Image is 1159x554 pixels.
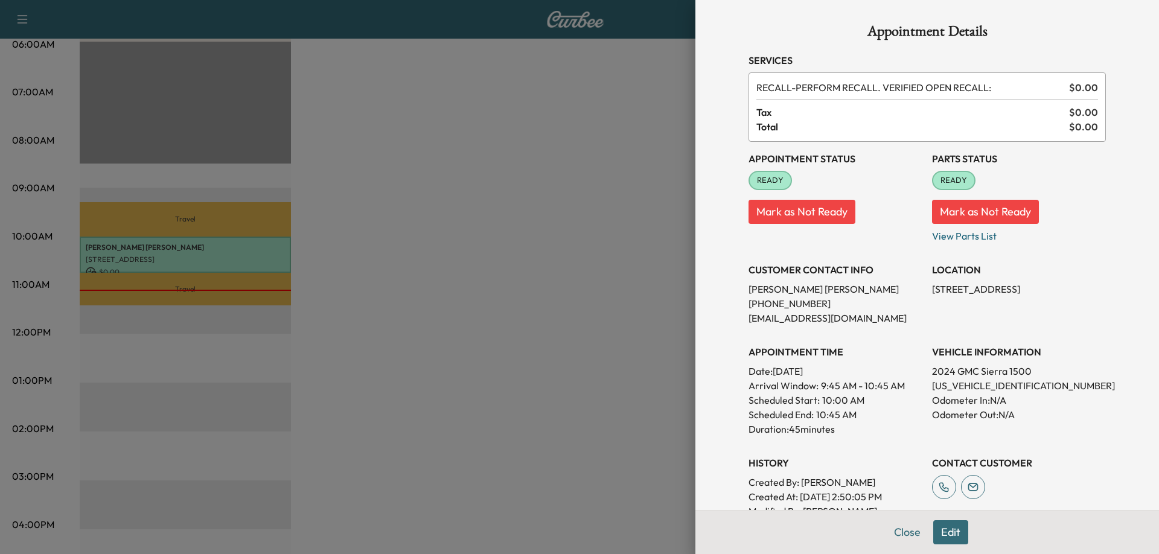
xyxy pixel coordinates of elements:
p: Modified By : [PERSON_NAME] [749,504,922,518]
p: [STREET_ADDRESS] [932,282,1106,296]
p: [EMAIL_ADDRESS][DOMAIN_NAME] [749,311,922,325]
h3: VEHICLE INFORMATION [932,345,1106,359]
p: Created By : [PERSON_NAME] [749,475,922,489]
p: Odometer Out: N/A [932,407,1106,422]
span: PERFORM RECALL. VERIFIED OPEN RECALL: [756,80,1064,95]
h3: APPOINTMENT TIME [749,345,922,359]
p: Scheduled Start: [749,393,820,407]
h3: Appointment Status [749,151,922,166]
p: Date: [DATE] [749,364,922,378]
button: Edit [933,520,968,544]
p: [US_VEHICLE_IDENTIFICATION_NUMBER] [932,378,1106,393]
button: Close [886,520,928,544]
span: 9:45 AM - 10:45 AM [821,378,905,393]
span: READY [750,174,791,186]
p: 2024 GMC Sierra 1500 [932,364,1106,378]
h3: Parts Status [932,151,1106,166]
span: $ 0.00 [1069,119,1098,134]
p: View Parts List [932,224,1106,243]
button: Mark as Not Ready [749,200,855,224]
p: [PHONE_NUMBER] [749,296,922,311]
p: Scheduled End: [749,407,814,422]
h3: LOCATION [932,263,1106,277]
p: 10:00 AM [822,393,864,407]
h1: Appointment Details [749,24,1106,43]
h3: CONTACT CUSTOMER [932,456,1106,470]
span: $ 0.00 [1069,80,1098,95]
button: Mark as Not Ready [932,200,1039,224]
span: $ 0.00 [1069,105,1098,119]
p: Odometer In: N/A [932,393,1106,407]
p: 10:45 AM [816,407,857,422]
span: Total [756,119,1069,134]
p: Created At : [DATE] 2:50:05 PM [749,489,922,504]
p: Duration: 45 minutes [749,422,922,436]
span: READY [933,174,974,186]
p: Arrival Window: [749,378,922,393]
h3: History [749,456,922,470]
p: [PERSON_NAME] [PERSON_NAME] [749,282,922,296]
span: Tax [756,105,1069,119]
h3: Services [749,53,1106,68]
h3: CUSTOMER CONTACT INFO [749,263,922,277]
